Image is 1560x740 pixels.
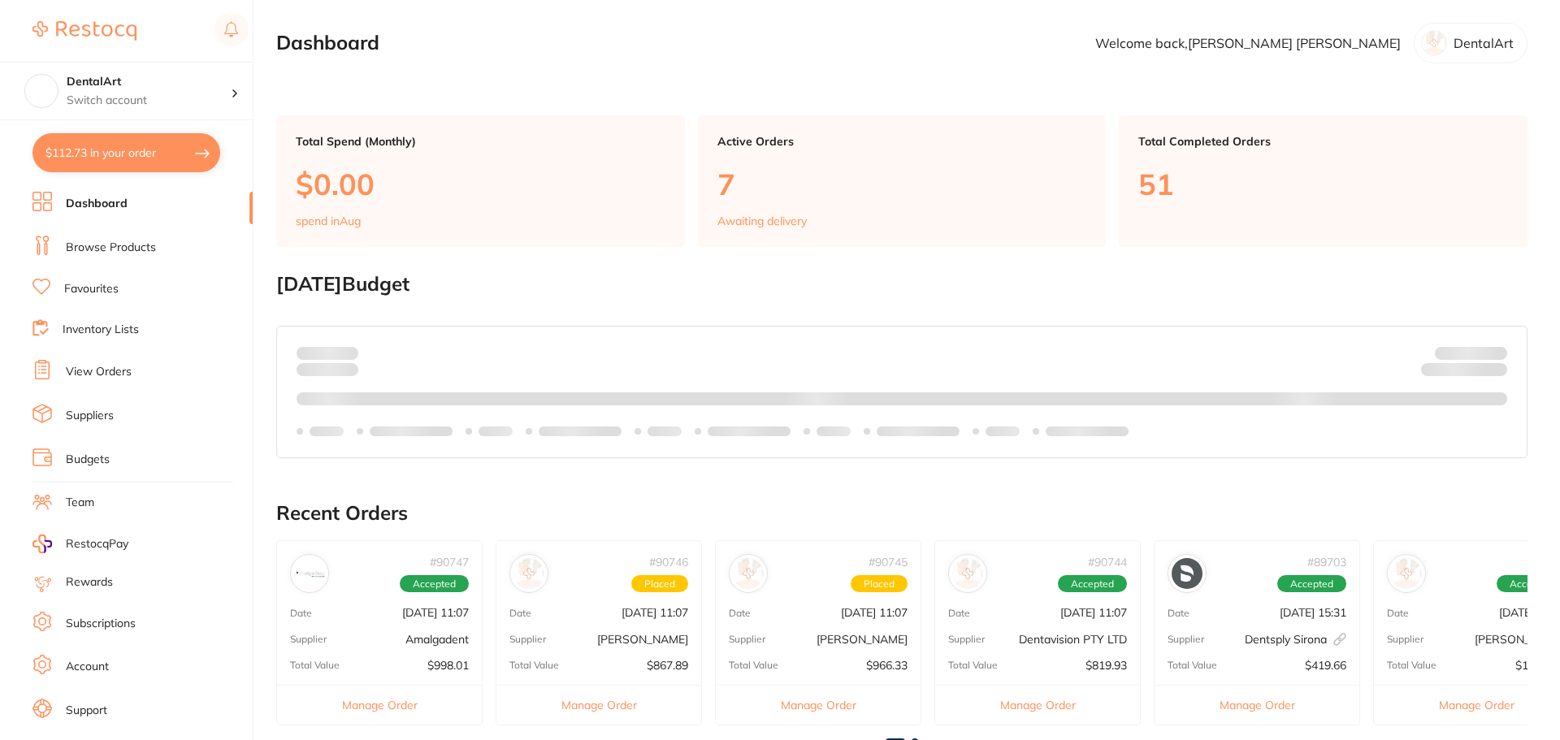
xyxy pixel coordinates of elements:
[66,196,128,212] a: Dashboard
[276,115,685,247] a: Total Spend (Monthly)$0.00spend inAug
[66,536,128,552] span: RestocqPay
[1168,608,1189,619] p: Date
[64,281,119,297] a: Favourites
[1172,558,1202,589] img: Dentsply Sirona
[290,634,327,645] p: Supplier
[1168,660,1217,671] p: Total Value
[1046,425,1129,438] p: Labels extended
[1387,634,1423,645] p: Supplier
[290,660,340,671] p: Total Value
[66,408,114,424] a: Suppliers
[841,606,908,619] p: [DATE] 11:07
[597,633,688,646] p: [PERSON_NAME]
[297,360,358,379] p: month
[296,135,665,148] p: Total Spend (Monthly)
[32,21,136,41] img: Restocq Logo
[1454,36,1514,50] p: DentalArt
[67,74,231,90] h4: DentalArt
[1245,633,1346,646] p: Dentsply Sirona
[276,273,1527,296] h2: [DATE] Budget
[294,558,325,589] img: Amalgadent
[986,425,1020,438] p: Labels
[66,703,107,719] a: Support
[631,575,688,593] span: Placed
[649,556,688,569] p: # 90746
[1280,606,1346,619] p: [DATE] 15:31
[1058,575,1127,593] span: Accepted
[648,425,682,438] p: Labels
[276,502,1527,525] h2: Recent Orders
[935,685,1140,725] button: Manage Order
[851,575,908,593] span: Placed
[729,634,765,645] p: Supplier
[733,558,764,589] img: Adam Dental
[729,608,751,619] p: Date
[1421,360,1507,379] p: Remaining:
[66,659,109,675] a: Account
[66,240,156,256] a: Browse Products
[66,495,94,511] a: Team
[647,659,688,672] p: $867.89
[1391,558,1422,589] img: Henry Schein Halas
[698,115,1107,247] a: Active Orders7Awaiting delivery
[1060,606,1127,619] p: [DATE] 11:07
[66,452,110,468] a: Budgets
[1019,633,1127,646] p: Dentavision PTY LTD
[66,574,113,591] a: Rewards
[1387,608,1409,619] p: Date
[817,425,851,438] p: Labels
[509,634,546,645] p: Supplier
[277,685,482,725] button: Manage Order
[1435,346,1507,359] p: Budget:
[952,558,983,589] img: Dentavision PTY LTD
[430,556,469,569] p: # 90747
[1305,659,1346,672] p: $419.66
[479,425,513,438] p: Labels
[32,534,128,553] a: RestocqPay
[297,346,358,359] p: Spent:
[25,75,58,107] img: DentalArt
[1307,556,1346,569] p: # 89703
[496,685,701,725] button: Manage Order
[402,606,469,619] p: [DATE] 11:07
[330,345,358,360] strong: $0.00
[296,167,665,201] p: $0.00
[32,133,220,172] button: $112.73 in your order
[948,660,998,671] p: Total Value
[1277,575,1346,593] span: Accepted
[817,633,908,646] p: [PERSON_NAME]
[866,659,908,672] p: $966.33
[948,634,985,645] p: Supplier
[1138,167,1508,201] p: 51
[539,425,622,438] p: Labels extended
[1119,115,1527,247] a: Total Completed Orders51
[1138,135,1508,148] p: Total Completed Orders
[276,32,379,54] h2: Dashboard
[32,534,52,553] img: RestocqPay
[310,425,344,438] p: Labels
[66,364,132,380] a: View Orders
[290,608,312,619] p: Date
[370,425,453,438] p: Labels extended
[1085,659,1127,672] p: $819.93
[63,322,139,338] a: Inventory Lists
[716,685,921,725] button: Manage Order
[1475,345,1507,360] strong: $NaN
[708,425,791,438] p: Labels extended
[32,12,136,50] a: Restocq Logo
[717,167,1087,201] p: 7
[869,556,908,569] p: # 90745
[400,575,469,593] span: Accepted
[1095,36,1401,50] p: Welcome back, [PERSON_NAME] [PERSON_NAME]
[513,558,544,589] img: Henry Schein Halas
[1155,685,1359,725] button: Manage Order
[729,660,778,671] p: Total Value
[1088,556,1127,569] p: # 90744
[405,633,469,646] p: Amalgadent
[622,606,688,619] p: [DATE] 11:07
[67,93,231,109] p: Switch account
[1387,660,1436,671] p: Total Value
[509,660,559,671] p: Total Value
[1479,366,1507,380] strong: $0.00
[66,616,136,632] a: Subscriptions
